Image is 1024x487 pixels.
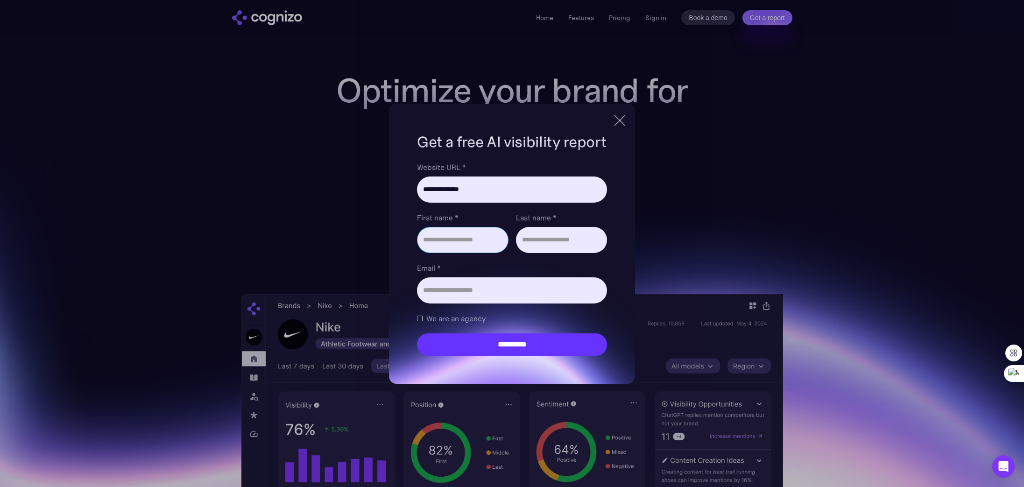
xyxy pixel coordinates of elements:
[417,212,508,223] label: First name *
[992,455,1015,478] div: Open Intercom Messenger
[417,162,607,356] form: Brand Report Form
[417,132,607,152] h1: Get a free AI visibility report
[417,162,607,173] label: Website URL *
[516,212,607,223] label: Last name *
[417,262,607,274] label: Email *
[426,313,486,324] span: We are an agency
